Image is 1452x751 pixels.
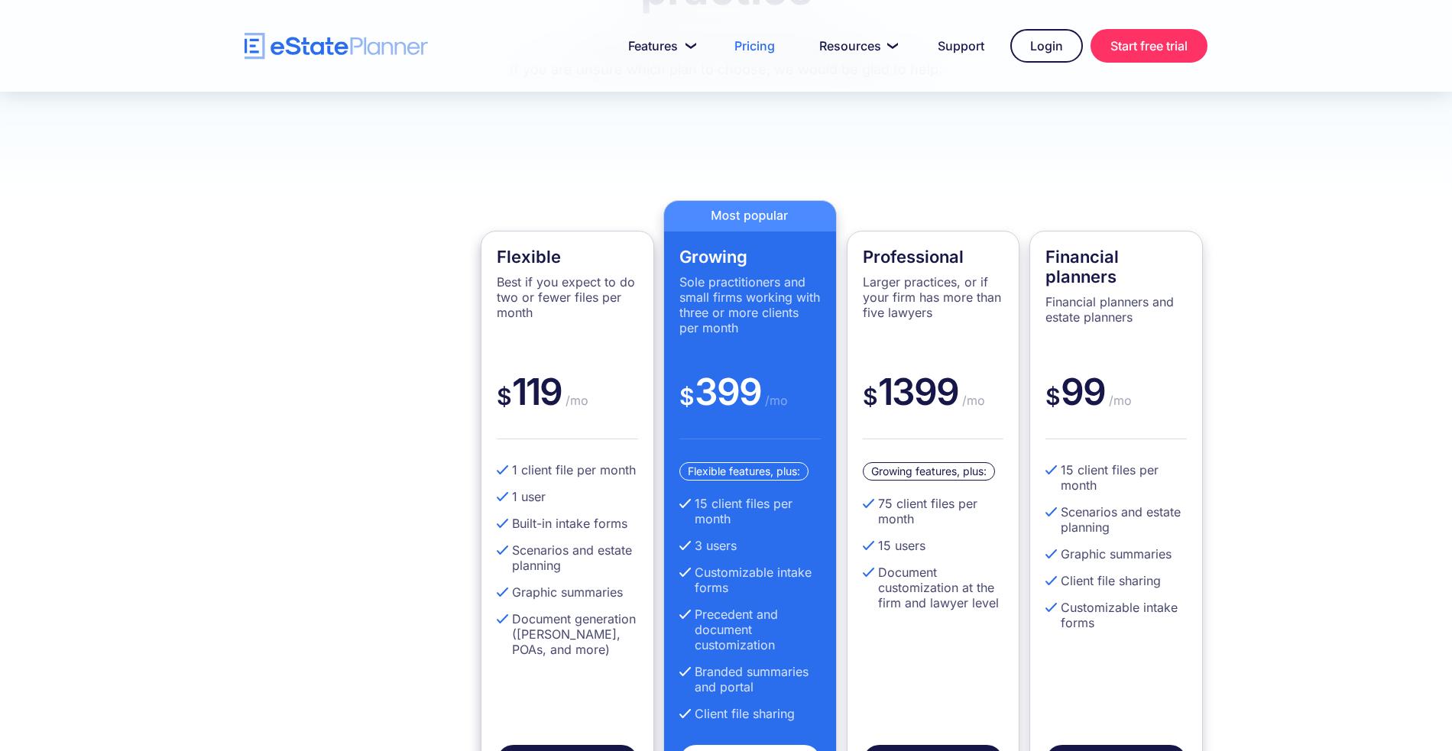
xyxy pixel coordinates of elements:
p: Financial planners and estate planners [1045,294,1187,325]
h4: Professional [863,247,1004,267]
li: Scenarios and estate planning [497,542,638,573]
div: 1399 [863,369,1004,439]
span: /mo [562,393,588,408]
li: 1 user [497,489,638,504]
li: 3 users [679,538,821,553]
span: /mo [1105,393,1132,408]
a: Support [919,31,1003,61]
div: 399 [679,369,821,439]
li: Customizable intake forms [679,565,821,595]
li: Document generation ([PERSON_NAME], POAs, and more) [497,611,638,657]
span: /mo [958,393,985,408]
a: Login [1010,29,1083,63]
h4: Financial planners [1045,247,1187,286]
li: Branded summaries and portal [679,664,821,694]
li: Client file sharing [679,706,821,721]
li: 75 client files per month [863,496,1004,526]
li: Graphic summaries [497,584,638,600]
p: Larger practices, or if your firm has more than five lawyers [863,274,1004,320]
p: Sole practitioners and small firms working with three or more clients per month [679,274,821,335]
li: Scenarios and estate planning [1045,504,1187,535]
li: Customizable intake forms [1045,600,1187,630]
a: Pricing [716,31,793,61]
h4: Flexible [497,247,638,267]
li: Document customization at the firm and lawyer level [863,565,1004,610]
div: Growing features, plus: [863,462,995,481]
li: Client file sharing [1045,573,1187,588]
span: $ [863,383,878,410]
a: Features [610,31,708,61]
li: Built-in intake forms [497,516,638,531]
li: Graphic summaries [1045,546,1187,562]
span: $ [497,383,512,410]
div: Flexible features, plus: [679,462,809,481]
li: Precedent and document customization [679,607,821,652]
li: 15 client files per month [679,496,821,526]
a: home [245,33,428,60]
div: 99 [1045,369,1187,439]
li: 15 users [863,538,1004,553]
a: Start free trial [1091,29,1207,63]
li: 1 client file per month [497,462,638,477]
a: Resources [801,31,912,61]
li: 15 client files per month [1045,462,1187,493]
p: Best if you expect to do two or fewer files per month [497,274,638,320]
span: /mo [761,393,788,408]
span: $ [1045,383,1061,410]
span: $ [679,383,695,410]
div: 119 [497,369,638,439]
h4: Growing [679,247,821,267]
